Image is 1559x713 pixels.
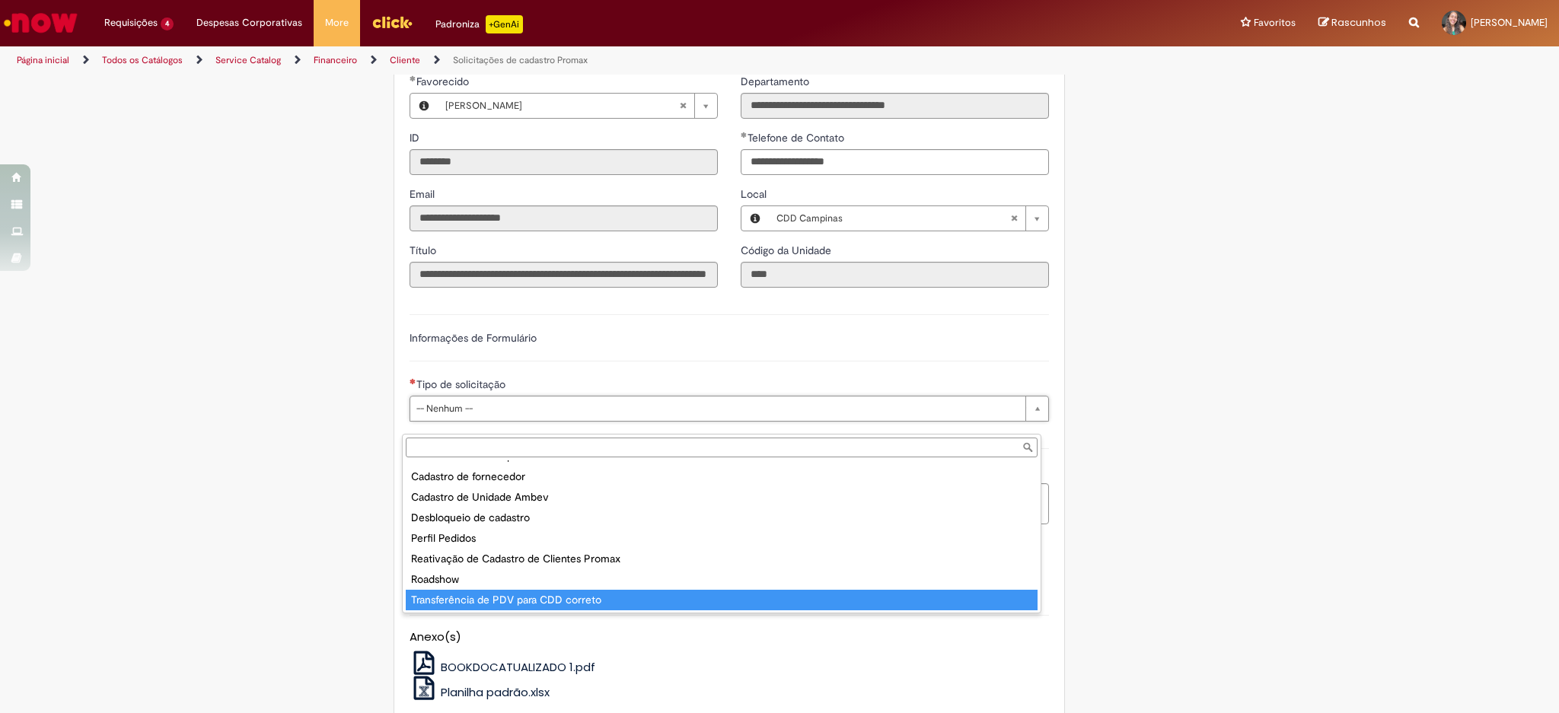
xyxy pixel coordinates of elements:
div: Reativação de Cadastro de Clientes Promax [406,549,1038,569]
div: Cadastro de fornecedor [406,466,1038,487]
div: Desbloqueio de cadastro [406,508,1038,528]
div: Perfil Pedidos [406,528,1038,549]
div: Roadshow [406,569,1038,590]
ul: Tipo de solicitação [403,460,1041,613]
div: Transferência de PDV para CDD correto [406,590,1038,610]
div: Cadastro de Unidade Ambev [406,487,1038,508]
